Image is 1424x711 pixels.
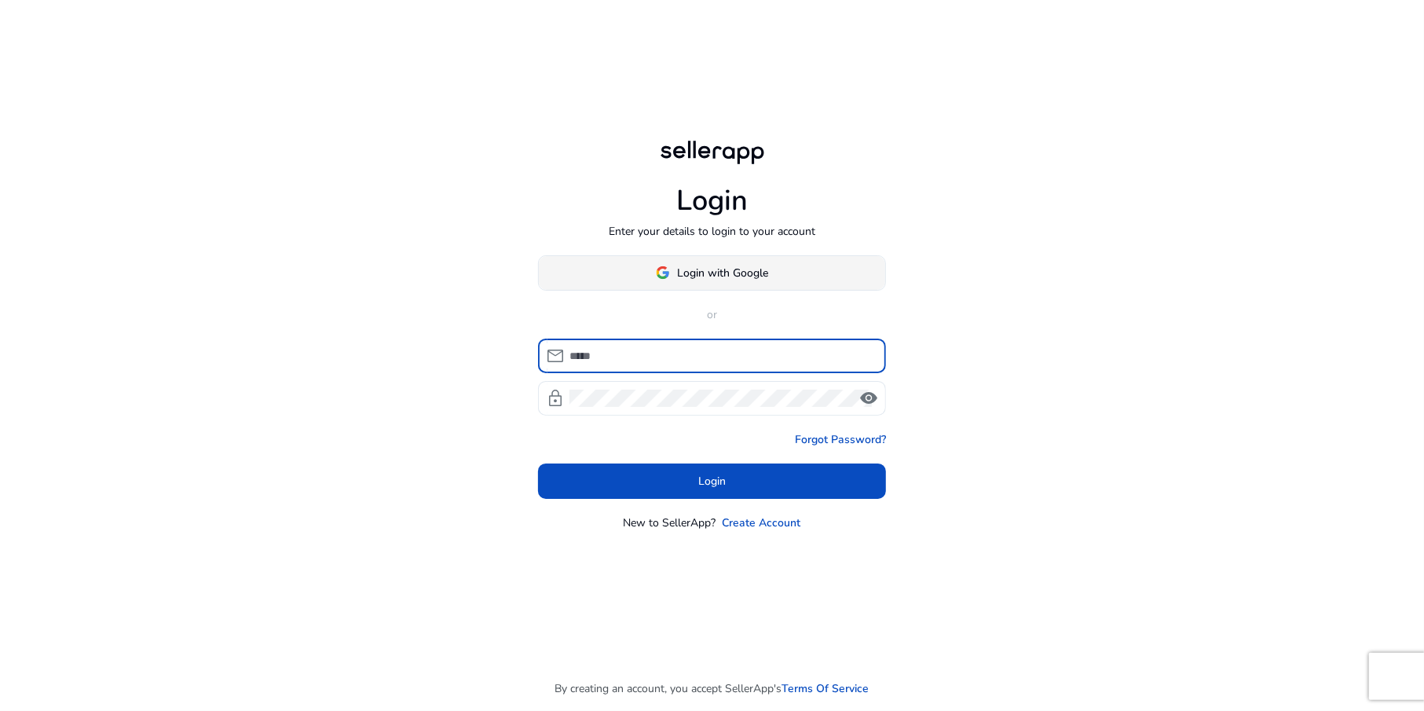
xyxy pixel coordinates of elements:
[678,265,769,281] span: Login with Google
[723,515,801,531] a: Create Account
[656,266,670,280] img: google-logo.svg
[538,464,886,499] button: Login
[859,389,878,408] span: visibility
[624,515,716,531] p: New to SellerApp?
[546,346,565,365] span: mail
[676,184,748,218] h1: Login
[538,255,886,291] button: Login with Google
[795,431,886,448] a: Forgot Password?
[782,680,869,697] a: Terms Of Service
[609,223,815,240] p: Enter your details to login to your account
[538,306,886,323] p: or
[698,473,726,489] span: Login
[546,389,565,408] span: lock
